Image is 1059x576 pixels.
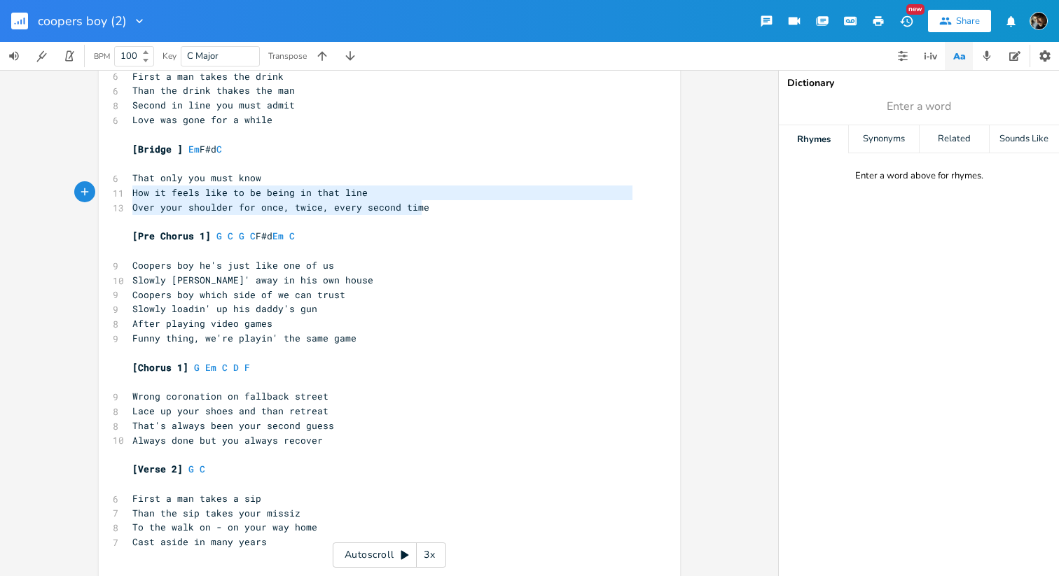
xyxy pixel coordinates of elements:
span: Than the sip takes your missiz [132,507,300,519]
div: Key [162,52,176,60]
div: BPM [94,52,110,60]
span: After playing video games [132,317,272,330]
span: G [188,463,194,475]
span: C [289,230,295,242]
span: Lace up your shoes and than retreat [132,405,328,417]
span: Slowly loadin' up his daddy's gun [132,302,317,315]
span: First a man takes the drink [132,70,284,83]
span: coopers boy (2) [38,15,127,27]
div: Synonyms [849,125,918,153]
span: C [222,361,228,374]
span: Funny thing, we're playin' the same game [132,332,357,344]
div: Transpose [268,52,307,60]
button: Share [928,10,991,32]
span: F [244,361,250,374]
span: G [194,361,200,374]
div: Enter a word above for rhymes. [855,170,983,182]
div: Share [956,15,980,27]
span: Enter a word [887,99,951,115]
div: Rhymes [779,125,848,153]
button: New [892,8,920,34]
span: Second in line you must admit [132,99,295,111]
span: [Chorus 1] [132,361,188,374]
span: F#d [132,230,295,242]
span: G [216,230,222,242]
div: Related [920,125,989,153]
span: [Bridge ] [132,143,183,155]
span: Over your shoulder for once, twice, every second time [132,201,429,213]
div: Dictionary [787,78,1051,88]
span: Slowly [PERSON_NAME]' away in his own house [132,274,373,286]
span: [Verse 2] [132,463,183,475]
img: George [1030,12,1048,30]
span: Wrong coronation on fallback street [132,390,328,402]
span: Than the drink thakes the man [132,84,295,97]
span: C Major [187,50,219,62]
span: G [239,230,244,242]
span: That only you must know [132,171,261,184]
span: [Pre Chorus 1] [132,230,211,242]
span: F#d [132,143,228,155]
span: Coopers boy he's just like one of us [132,259,334,272]
div: Sounds Like [990,125,1059,153]
span: C [200,463,205,475]
span: That's always been your second guess [132,419,334,432]
span: C [228,230,233,242]
div: Autoscroll [333,542,446,568]
span: To the walk on - on your way home [132,521,317,533]
div: 3x [417,542,442,568]
span: Coopers boy which side of we can trust [132,288,345,301]
span: Em [272,230,284,242]
div: New [906,4,925,15]
span: How it feels like to be being in that line [132,186,368,199]
span: Cast aside in many years [132,535,267,548]
span: Always done but you always recover [132,434,323,447]
span: Em [188,143,200,155]
span: Love was gone for a while [132,113,272,126]
span: C [250,230,256,242]
span: Em [205,361,216,374]
span: C [216,143,222,155]
span: First a man takes a sip [132,492,261,505]
span: D [233,361,239,374]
